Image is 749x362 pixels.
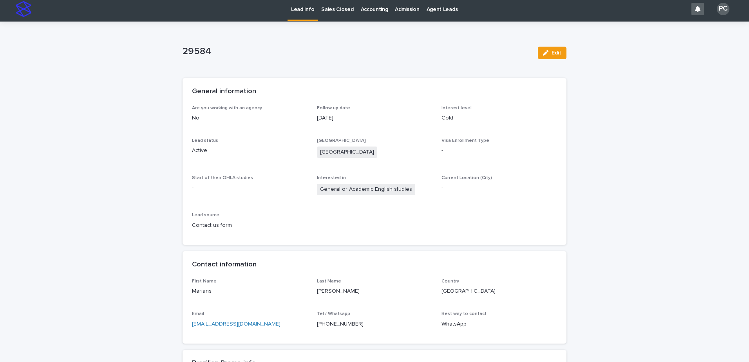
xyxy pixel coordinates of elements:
p: Marians [192,287,308,295]
p: - [441,147,557,155]
p: WhatsApp [441,320,557,328]
span: [GEOGRAPHIC_DATA] [317,138,366,143]
p: - [192,184,308,192]
span: Email [192,311,204,316]
p: [PHONE_NUMBER] [317,320,432,328]
span: Country [441,279,459,284]
div: PC [717,3,729,15]
h2: General information [192,87,256,96]
span: Lead status [192,138,218,143]
span: Lead source [192,213,219,217]
p: 29584 [183,46,532,57]
span: Edit [552,50,561,56]
img: stacker-logo-s-only.png [16,1,31,17]
a: [EMAIL_ADDRESS][DOMAIN_NAME] [192,321,280,327]
span: Last Name [317,279,341,284]
span: General or Academic English studies [317,184,415,195]
span: Best way to contact [441,311,487,316]
span: Are you working with an agency [192,106,262,110]
span: Current Location (City) [441,176,492,180]
p: [DATE] [317,114,432,122]
p: - [441,184,557,192]
p: Active [192,147,308,155]
button: Edit [538,47,566,59]
h2: Contact information [192,261,257,269]
p: Contact us form [192,221,308,230]
span: Interest level [441,106,472,110]
p: [PERSON_NAME] [317,287,432,295]
span: Interested in [317,176,346,180]
span: Start of their OHLA studies [192,176,253,180]
p: No [192,114,308,122]
span: Visa Enrollment Type [441,138,489,143]
p: Cold [441,114,557,122]
span: Follow up date [317,106,350,110]
span: [GEOGRAPHIC_DATA] [317,147,377,158]
span: First Name [192,279,217,284]
span: Tel / Whatsapp [317,311,350,316]
p: [GEOGRAPHIC_DATA] [441,287,557,295]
